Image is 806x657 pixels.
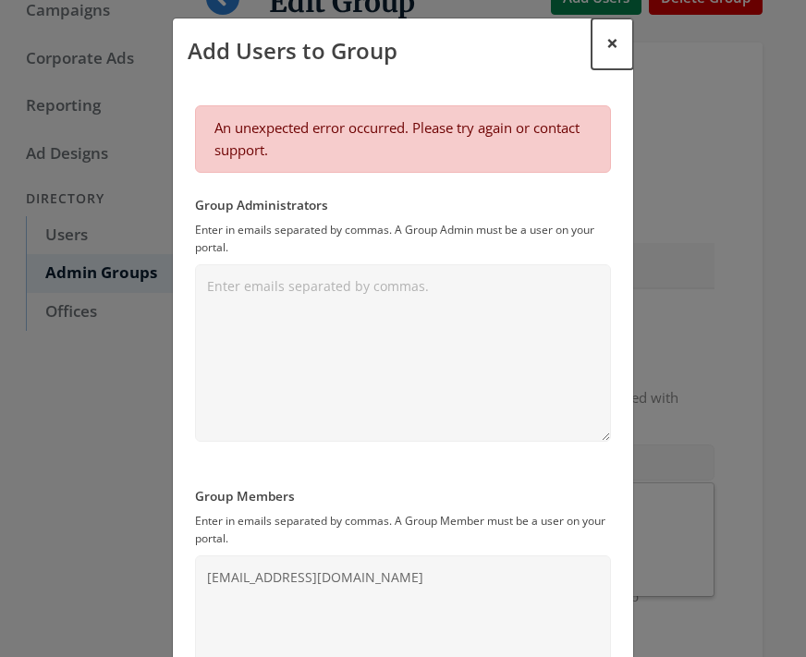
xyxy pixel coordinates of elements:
p: Enter in emails separated by commas. A Group Member must be a user on your portal. [195,513,611,547]
div: Add Users to Group [188,33,397,67]
label: Group Administrators [195,195,611,214]
p: Enter in emails separated by commas. A Group Admin must be a user on your portal. [195,222,611,256]
label: Group Members [195,486,611,505]
button: Close [592,18,633,69]
span: × [606,29,618,57]
div: An unexpected error occurred. Please try again or contact support. [195,105,611,173]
